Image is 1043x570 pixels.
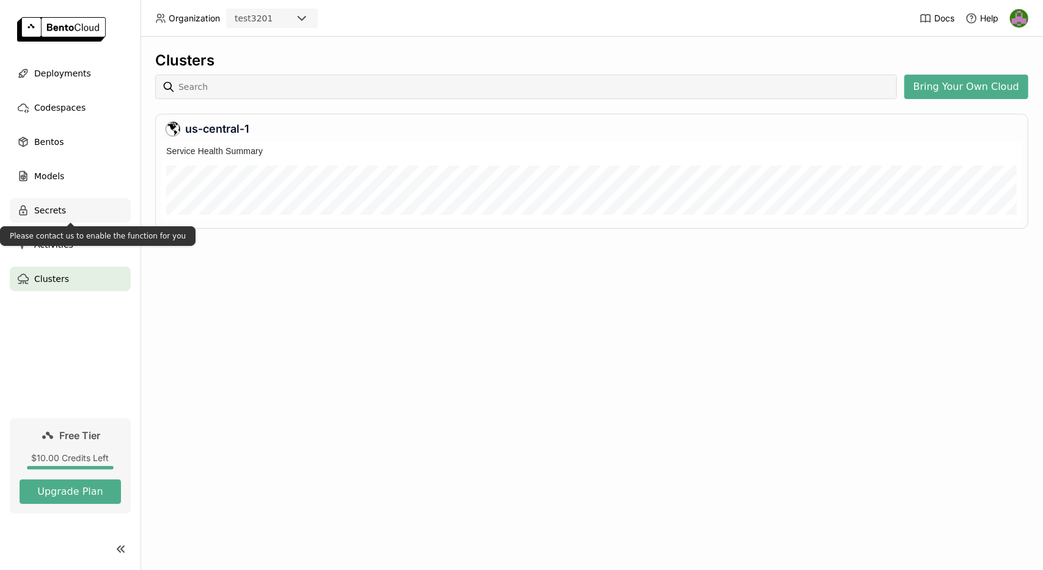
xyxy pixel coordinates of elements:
iframe: Service Health Summary [161,141,1022,221]
div: Help [965,12,998,24]
span: Free Tier [60,429,101,442]
span: Docs [934,13,954,24]
a: Deployments [10,61,131,86]
a: Models [10,164,131,188]
div: Clusters [155,51,1028,70]
span: Deployments [34,66,91,81]
div: us-central-1 [166,122,1018,136]
a: Clusters [10,267,131,291]
span: Organization [169,13,220,24]
span: Clusters [34,272,69,286]
button: Bring Your Own Cloud [904,75,1028,99]
a: Bentos [10,130,131,154]
input: Selected test3201. [274,13,276,25]
div: $10.00 Credits Left [20,453,121,464]
span: Codespaces [34,100,86,115]
div: test3201 [235,12,273,24]
a: Docs [920,12,954,24]
span: Secrets [34,203,66,218]
img: Ravi Kant [1010,9,1028,28]
input: Search [177,77,892,97]
a: Free Tier$10.00 Credits LeftUpgrade Plan [10,418,131,514]
button: Upgrade Plan [20,479,121,504]
span: Models [34,169,64,183]
a: Secrets [10,198,131,223]
a: Codespaces [10,95,131,120]
img: logo [17,17,106,42]
span: Help [980,13,998,24]
span: Bentos [34,135,64,149]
